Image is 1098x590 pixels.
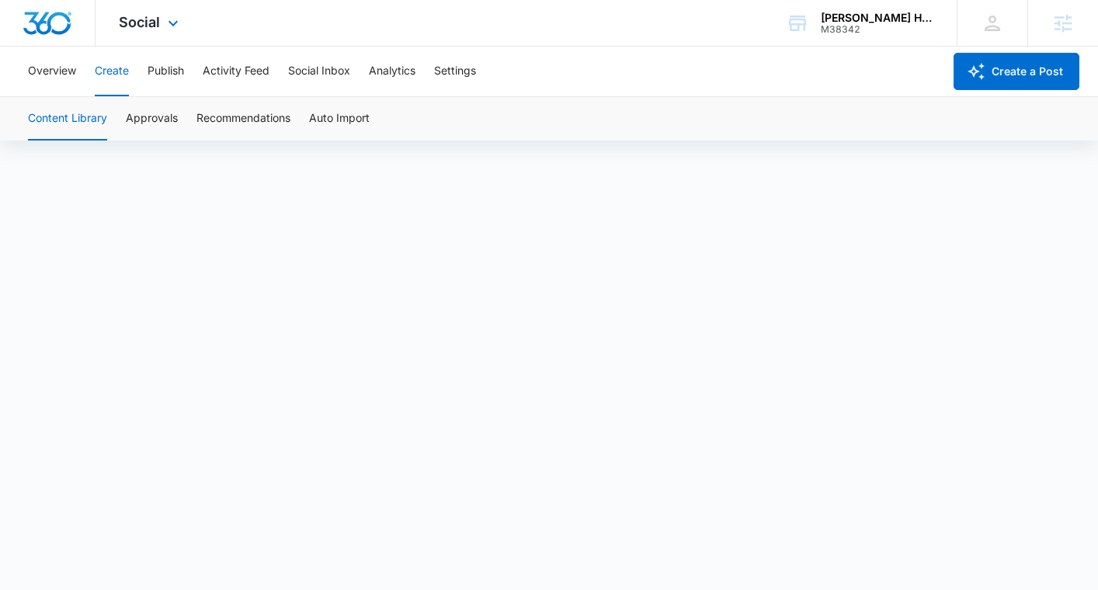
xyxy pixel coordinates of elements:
[203,47,269,96] button: Activity Feed
[119,14,160,30] span: Social
[126,97,178,141] button: Approvals
[196,97,290,141] button: Recommendations
[28,97,107,141] button: Content Library
[288,47,350,96] button: Social Inbox
[309,97,370,141] button: Auto Import
[954,53,1079,90] button: Create a Post
[821,24,934,35] div: account id
[821,12,934,24] div: account name
[148,47,184,96] button: Publish
[28,47,76,96] button: Overview
[369,47,415,96] button: Analytics
[95,47,129,96] button: Create
[434,47,476,96] button: Settings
